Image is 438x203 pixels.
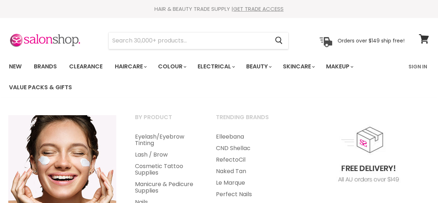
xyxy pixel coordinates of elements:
[126,179,206,197] a: Manicure & Pedicure Supplies
[126,131,206,149] a: Eyelash/Eyebrow Tinting
[126,149,206,161] a: Lash / Brow
[321,59,358,74] a: Makeup
[404,59,432,74] a: Sign In
[153,59,191,74] a: Colour
[4,56,404,98] ul: Main menu
[207,112,286,130] a: Trending Brands
[207,131,286,143] a: Elleebana
[109,32,269,49] input: Search
[277,59,319,74] a: Skincare
[28,59,62,74] a: Brands
[241,59,276,74] a: Beauty
[126,112,206,130] a: By Product
[4,59,27,74] a: New
[109,59,151,74] a: Haircare
[207,143,286,154] a: CND Shellac
[207,154,286,166] a: RefectoCil
[338,37,405,44] p: Orders over $149 ship free!
[192,59,239,74] a: Electrical
[207,177,286,189] a: Le Marque
[64,59,108,74] a: Clearance
[233,5,284,13] a: GET TRADE ACCESS
[207,166,286,177] a: Naked Tan
[207,189,286,200] a: Perfect Nails
[4,80,77,95] a: Value Packs & Gifts
[126,161,206,179] a: Cosmetic Tattoo Supplies
[108,32,289,49] form: Product
[269,32,288,49] button: Search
